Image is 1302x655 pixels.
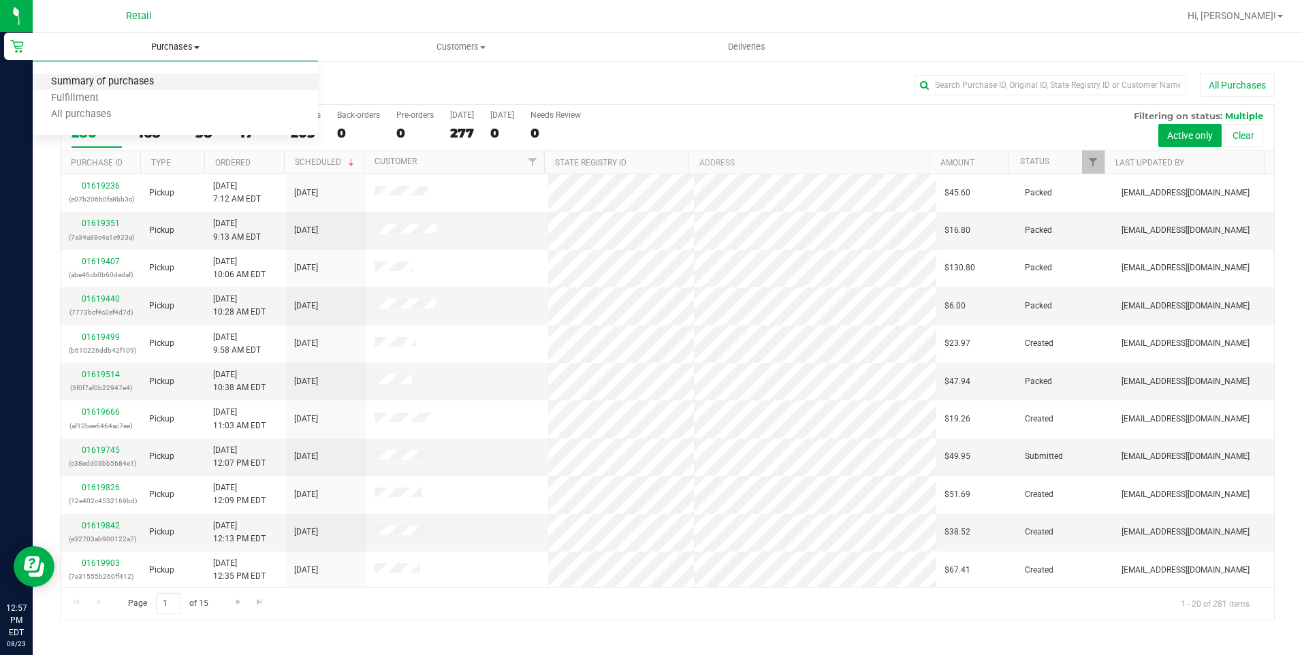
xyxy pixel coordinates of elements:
p: 12:57 PM EDT [6,602,27,639]
iframe: Resource center [14,546,54,587]
a: Purchases Summary of purchases Fulfillment All purchases [33,33,318,61]
span: Pickup [149,488,174,501]
a: 01619351 [82,219,120,228]
button: Clear [1224,124,1263,147]
a: Ordered [215,158,251,167]
p: (e32703ab900122a7) [69,532,133,545]
a: State Registry ID [555,158,626,167]
div: 0 [490,125,514,141]
a: Type [151,158,171,167]
p: (abe46cb0b60dedaf) [69,268,133,281]
span: [EMAIL_ADDRESS][DOMAIN_NAME] [1122,413,1250,426]
a: 01619499 [82,332,120,342]
span: All purchases [33,109,129,121]
a: Deliveries [604,33,889,61]
span: $16.80 [944,224,970,237]
a: Go to the next page [228,593,248,611]
a: 01619666 [82,407,120,417]
a: 01619826 [82,483,120,492]
p: (c38edd03bb5684e1) [69,457,133,470]
p: (7773bcf4c2ef4d7d) [69,306,133,319]
span: Pickup [149,187,174,199]
span: Created [1025,337,1053,350]
span: [EMAIL_ADDRESS][DOMAIN_NAME] [1122,375,1250,388]
a: 01619745 [82,445,120,455]
p: (7e31555b260ff412) [69,570,133,583]
div: Needs Review [530,110,581,120]
div: 0 [337,125,380,141]
span: Pickup [149,224,174,237]
span: [DATE] [294,564,318,577]
p: (7a34a88c4a1e923a) [69,231,133,244]
input: 1 [156,593,180,614]
th: Address [688,150,929,174]
span: Created [1025,526,1053,539]
span: [DATE] 12:07 PM EDT [213,444,266,470]
span: Pickup [149,413,174,426]
span: [EMAIL_ADDRESS][DOMAIN_NAME] [1122,224,1250,237]
span: [DATE] [294,450,318,463]
span: $130.80 [944,261,975,274]
p: (12e402c4532169bd) [69,494,133,507]
a: Go to the last page [250,593,270,611]
span: Pickup [149,526,174,539]
span: $51.69 [944,488,970,501]
span: $23.97 [944,337,970,350]
span: [DATE] 9:58 AM EDT [213,331,261,357]
span: Hi, [PERSON_NAME]! [1188,10,1276,21]
a: Filter [1082,150,1105,174]
span: [DATE] 12:35 PM EDT [213,557,266,583]
span: $38.52 [944,526,970,539]
div: 277 [450,125,474,141]
div: 0 [530,125,581,141]
span: [DATE] 9:13 AM EDT [213,217,261,243]
span: [DATE] [294,300,318,313]
span: $47.94 [944,375,970,388]
a: Purchase ID [71,158,123,167]
span: Pickup [149,300,174,313]
span: [DATE] [294,224,318,237]
a: 01619514 [82,370,120,379]
div: [DATE] [450,110,474,120]
span: Packed [1025,261,1052,274]
a: 01619236 [82,181,120,191]
span: [EMAIL_ADDRESS][DOMAIN_NAME] [1122,261,1250,274]
span: [DATE] 12:13 PM EDT [213,520,266,545]
span: [DATE] 12:09 PM EDT [213,481,266,507]
button: Active only [1158,124,1222,147]
span: $45.60 [944,187,970,199]
span: Multiple [1225,110,1263,121]
a: Filter [522,150,544,174]
span: [EMAIL_ADDRESS][DOMAIN_NAME] [1122,300,1250,313]
span: Retail [126,10,152,22]
a: Scheduled [295,157,357,167]
span: Packed [1025,187,1052,199]
span: Packed [1025,300,1052,313]
span: [EMAIL_ADDRESS][DOMAIN_NAME] [1122,337,1250,350]
span: $67.41 [944,564,970,577]
button: All Purchases [1200,74,1275,97]
input: Search Purchase ID, Original ID, State Registry ID or Customer Name... [914,75,1186,95]
inline-svg: Retail [10,39,24,53]
span: [DATE] 10:06 AM EDT [213,255,266,281]
span: $6.00 [944,300,966,313]
span: Created [1025,488,1053,501]
span: Pickup [149,450,174,463]
a: Last Updated By [1115,158,1184,167]
span: Created [1025,413,1053,426]
div: 0 [396,125,434,141]
span: Pickup [149,375,174,388]
span: Pickup [149,261,174,274]
span: Fulfillment [33,93,117,104]
span: [DATE] [294,488,318,501]
span: Packed [1025,375,1052,388]
span: [DATE] [294,526,318,539]
a: Amount [940,158,974,167]
a: 01619903 [82,558,120,568]
a: 01619440 [82,294,120,304]
a: Customers [318,33,603,61]
span: [DATE] [294,261,318,274]
span: [DATE] 11:03 AM EDT [213,406,266,432]
a: Customer [375,157,417,166]
p: (3f0f7af0b22947e4) [69,381,133,394]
